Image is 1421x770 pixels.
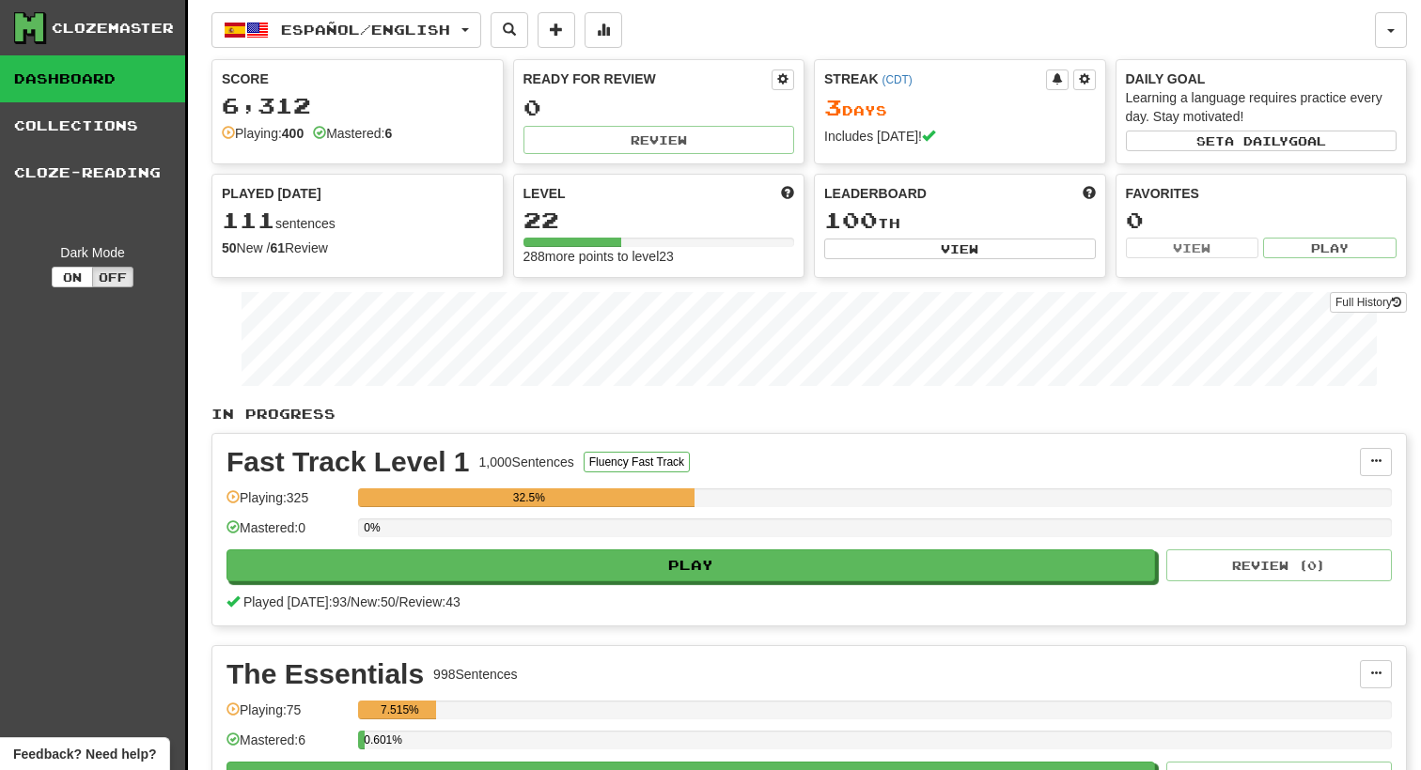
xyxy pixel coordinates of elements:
[211,12,481,48] button: Español/English
[347,594,351,609] span: /
[824,207,878,233] span: 100
[824,127,1096,146] div: Includes [DATE]!
[824,96,1096,120] div: Day s
[1126,238,1259,258] button: View
[270,240,285,255] strong: 61
[226,488,349,519] div: Playing: 325
[824,69,1046,88] div: Streak
[364,488,694,507] div: 32.5%
[52,267,93,287] button: On
[824,94,842,120] span: 3
[14,243,171,262] div: Dark Mode
[222,207,275,233] span: 111
[824,208,1096,233] div: th
[523,184,566,203] span: Level
[523,96,795,119] div: 0
[584,452,690,472] button: Fluency Fast Track
[282,126,304,141] strong: 400
[1126,69,1398,88] div: Daily Goal
[222,124,304,143] div: Playing:
[222,184,321,203] span: Played [DATE]
[523,208,795,232] div: 22
[523,247,795,266] div: 288 more points to level 23
[585,12,622,48] button: More stats
[226,518,349,549] div: Mastered: 0
[222,240,237,255] strong: 50
[226,660,424,688] div: The Essentials
[398,594,460,609] span: Review: 43
[824,184,927,203] span: Leaderboard
[824,239,1096,259] button: View
[13,745,156,763] span: Open feedback widget
[1126,131,1398,151] button: Seta dailygoal
[226,701,349,731] div: Playing: 75
[433,665,518,684] div: 998 Sentences
[351,594,395,609] span: New: 50
[1083,184,1096,203] span: This week in points, UTC
[523,69,773,88] div: Ready for Review
[1126,88,1398,126] div: Learning a language requires practice every day. Stay motivated!
[538,12,575,48] button: Add sentence to collection
[1166,549,1392,581] button: Review (0)
[1126,184,1398,203] div: Favorites
[226,549,1155,581] button: Play
[226,448,470,476] div: Fast Track Level 1
[781,184,794,203] span: Score more points to level up
[491,12,528,48] button: Search sentences
[313,124,392,143] div: Mastered:
[882,73,912,86] a: (CDT)
[281,22,450,38] span: Español / English
[52,19,174,38] div: Clozemaster
[396,594,399,609] span: /
[1225,134,1288,147] span: a daily
[384,126,392,141] strong: 6
[523,126,795,154] button: Review
[222,69,493,88] div: Score
[1126,208,1398,232] div: 0
[1263,238,1397,258] button: Play
[479,453,574,471] div: 1,000 Sentences
[211,405,1407,423] p: In Progress
[222,94,493,117] div: 6,312
[364,701,435,719] div: 7.515%
[222,208,493,233] div: sentences
[243,594,347,609] span: Played [DATE]: 93
[222,239,493,257] div: New / Review
[1330,292,1407,313] a: Full History
[92,267,133,287] button: Off
[226,731,349,762] div: Mastered: 6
